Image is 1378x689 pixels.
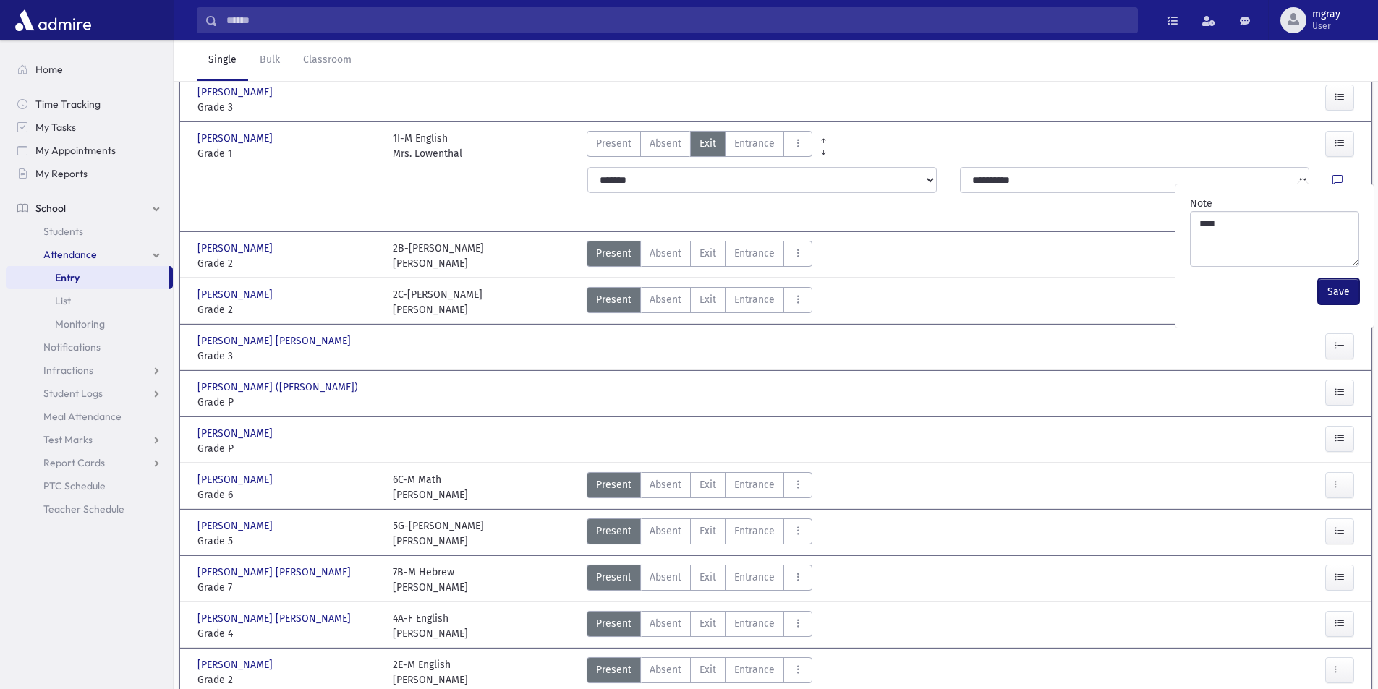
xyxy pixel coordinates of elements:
[6,220,173,243] a: Students
[6,428,173,451] a: Test Marks
[587,518,812,549] div: AttTypes
[734,246,775,261] span: Entrance
[587,287,812,317] div: AttTypes
[197,256,378,271] span: Grade 2
[393,565,468,595] div: 7B-M Hebrew [PERSON_NAME]
[6,197,173,220] a: School
[248,40,292,81] a: Bulk
[650,246,681,261] span: Absent
[393,287,482,317] div: 2C-[PERSON_NAME] [PERSON_NAME]
[43,225,83,238] span: Students
[292,40,363,81] a: Classroom
[197,287,276,302] span: [PERSON_NAME]
[43,364,93,377] span: Infractions
[197,441,378,456] span: Grade P
[35,144,116,157] span: My Appointments
[197,518,276,534] span: [PERSON_NAME]
[734,570,775,585] span: Entrance
[699,523,716,539] span: Exit
[6,93,173,116] a: Time Tracking
[1312,20,1340,32] span: User
[197,672,378,688] span: Grade 2
[43,410,122,423] span: Meal Attendance
[596,136,631,151] span: Present
[6,162,173,185] a: My Reports
[650,662,681,677] span: Absent
[650,477,681,492] span: Absent
[6,405,173,428] a: Meal Attendance
[650,136,681,151] span: Absent
[6,497,173,521] a: Teacher Schedule
[197,40,248,81] a: Single
[734,136,775,151] span: Entrance
[587,657,812,688] div: AttTypes
[699,616,716,631] span: Exit
[6,139,173,162] a: My Appointments
[650,292,681,307] span: Absent
[197,348,378,364] span: Grade 3
[197,534,378,549] span: Grade 5
[6,335,173,359] a: Notifications
[1312,9,1340,20] span: mgray
[393,611,468,641] div: 4A-F English [PERSON_NAME]
[197,611,354,626] span: [PERSON_NAME] [PERSON_NAME]
[6,289,173,312] a: List
[35,167,88,180] span: My Reports
[43,341,101,354] span: Notifications
[699,477,716,492] span: Exit
[6,382,173,405] a: Student Logs
[6,243,173,266] a: Attendance
[35,98,101,111] span: Time Tracking
[43,387,103,400] span: Student Logs
[35,63,63,76] span: Home
[43,433,93,446] span: Test Marks
[587,611,812,641] div: AttTypes
[650,616,681,631] span: Absent
[197,333,354,348] span: [PERSON_NAME] [PERSON_NAME]
[6,116,173,139] a: My Tasks
[55,271,80,284] span: Entry
[650,570,681,585] span: Absent
[393,657,468,688] div: 2E-M English [PERSON_NAME]
[393,472,468,502] div: 6C-M Math [PERSON_NAME]
[734,292,775,307] span: Entrance
[6,474,173,497] a: PTC Schedule
[35,202,66,215] span: School
[734,616,775,631] span: Entrance
[55,317,105,330] span: Monitoring
[393,131,462,161] div: 1I-M English Mrs. Lowenthal
[197,487,378,502] span: Grade 6
[197,302,378,317] span: Grade 2
[35,121,76,134] span: My Tasks
[596,477,631,492] span: Present
[587,131,812,161] div: AttTypes
[197,131,276,146] span: [PERSON_NAME]
[55,294,71,307] span: List
[197,426,276,441] span: [PERSON_NAME]
[699,662,716,677] span: Exit
[197,85,276,100] span: [PERSON_NAME]
[197,580,378,595] span: Grade 7
[43,502,124,515] span: Teacher Schedule
[1318,278,1359,304] button: Save
[699,136,716,151] span: Exit
[6,312,173,335] a: Monitoring
[218,7,1137,33] input: Search
[43,479,106,492] span: PTC Schedule
[596,292,631,307] span: Present
[197,146,378,161] span: Grade 1
[596,523,631,539] span: Present
[197,100,378,115] span: Grade 3
[587,472,812,502] div: AttTypes
[6,359,173,382] a: Infractions
[596,662,631,677] span: Present
[734,523,775,539] span: Entrance
[197,241,276,256] span: [PERSON_NAME]
[393,241,484,271] div: 2B-[PERSON_NAME] [PERSON_NAME]
[197,395,378,410] span: Grade P
[393,518,484,549] div: 5G-[PERSON_NAME] [PERSON_NAME]
[6,58,173,81] a: Home
[596,246,631,261] span: Present
[650,523,681,539] span: Absent
[699,292,716,307] span: Exit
